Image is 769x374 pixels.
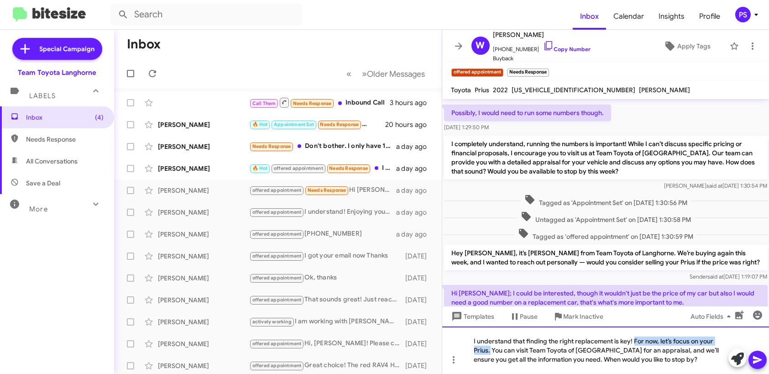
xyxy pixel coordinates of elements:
span: Sender [DATE] 1:19:07 PM [690,273,767,280]
div: I don't know. I just spent $2000 on stuff for it with my inspection. Not sure it'd be financially... [249,163,396,174]
div: Yes, please! [249,119,385,130]
a: Calendar [606,3,651,30]
div: a day ago [396,142,434,151]
div: [PERSON_NAME] [158,252,249,261]
div: 3 hours ago [390,98,434,107]
small: Needs Response [507,68,549,77]
button: Next [357,64,431,83]
span: offered appointment [252,341,302,347]
span: Special Campaign [40,44,95,53]
div: [DATE] [404,339,434,348]
span: » [362,68,367,79]
span: 🔥 Hot [252,121,268,127]
span: Needs Response [320,121,359,127]
div: Hi [PERSON_NAME]; I could be interested, though it wouldn't just be the price of my car but also ... [249,185,396,195]
span: Call Them [252,100,276,106]
input: Search [110,4,302,26]
button: PS [727,7,759,22]
div: 20 hours ago [385,120,434,129]
span: offered appointment [252,363,302,369]
div: [DATE] [404,252,434,261]
span: Needs Response [308,187,346,193]
a: Special Campaign [12,38,102,60]
span: [PERSON_NAME] [639,86,691,94]
div: [PERSON_NAME] [158,120,249,129]
p: Hi [PERSON_NAME]; I could be interested, though it wouldn't just be the price of my car but also ... [444,285,768,311]
div: I got your email now Thanks [249,251,404,261]
span: Needs Response [252,143,291,149]
span: Prius [475,86,490,94]
a: Profile [692,3,727,30]
div: [DATE] [404,317,434,327]
span: Inbox [573,3,606,30]
div: Ok, thanks [249,273,404,283]
span: Tagged as 'Appointment Set' on [DATE] 1:30:56 PM [520,194,691,207]
span: [PERSON_NAME] [493,29,591,40]
button: Previous [341,64,357,83]
span: said at [706,182,722,189]
h1: Inbox [127,37,161,52]
button: Templates [442,308,502,325]
div: a day ago [396,208,434,217]
span: Appointment Set [274,121,314,127]
span: (4) [95,113,104,122]
div: [DATE] [404,274,434,283]
span: Save a Deal [26,179,60,188]
div: [PERSON_NAME] [158,295,249,305]
span: W [476,38,485,53]
p: Possibly, I would need to run some numbers though. [444,105,611,121]
span: Pause [520,308,538,325]
span: « [347,68,352,79]
div: a day ago [396,230,434,239]
span: Older Messages [367,69,425,79]
div: [DATE] [404,295,434,305]
span: Templates [450,308,495,325]
div: a day ago [396,186,434,195]
a: Copy Number [543,46,591,53]
span: Insights [651,3,692,30]
span: offered appointment [252,275,302,281]
div: Hi, [PERSON_NAME]! Please check your email to see if that quote came through [249,338,404,349]
span: Needs Response [293,100,332,106]
nav: Page navigation example [342,64,431,83]
div: [PERSON_NAME] [158,230,249,239]
div: [PHONE_NUMBER] [249,229,396,239]
span: Untagged as 'Appointment Set' on [DATE] 1:30:58 PM [517,211,694,224]
span: actively working [252,319,292,325]
div: PS [735,7,751,22]
span: Tagged as 'offered appointment' on [DATE] 1:30:59 PM [514,228,697,241]
div: Team Toyota Langhorne [18,68,96,77]
div: Great choice! The red RAV4 Hybrid is a popular model. When would you like to come in and explore ... [249,360,404,371]
div: [DATE] [404,361,434,370]
span: Needs Response [26,135,104,144]
button: Auto Fields [683,308,742,325]
p: I completely understand, running the numbers is important! While I can’t discuss specific pricing... [444,136,768,179]
span: Apply Tags [677,38,711,54]
span: 🔥 Hot [252,165,268,171]
div: [PERSON_NAME] [158,361,249,370]
span: Buyback [493,54,591,63]
span: Mark Inactive [564,308,604,325]
span: [PHONE_NUMBER] [493,40,591,54]
span: All Conversations [26,157,78,166]
span: offered appointment [252,297,302,303]
div: I understand! Enjoying your vehicle is what it's all about. If you ever consider selling in the f... [249,207,396,217]
span: More [29,205,48,213]
div: That sounds great! Just reach out when you're ready next week, and we can get everything set up t... [249,295,404,305]
div: [PERSON_NAME] [158,142,249,151]
span: said at [707,273,723,280]
span: [PERSON_NAME] [DATE] 1:30:54 PM [664,182,767,189]
span: offered appointment [274,165,323,171]
span: Needs Response [329,165,368,171]
span: offered appointment [252,187,302,193]
span: Toyota [451,86,471,94]
p: Hey [PERSON_NAME], it’s [PERSON_NAME] from Team Toyota of Langhorne. We’re buying again this week... [444,245,768,270]
div: [PERSON_NAME] [158,208,249,217]
div: Don't bother. I only have 14k miles in 3 yrs. So I will not be looking to change for a long time! [249,141,396,152]
div: I am working with [PERSON_NAME]. [249,316,404,327]
span: offered appointment [252,231,302,237]
small: offered appointment [451,68,503,77]
span: offered appointment [252,209,302,215]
